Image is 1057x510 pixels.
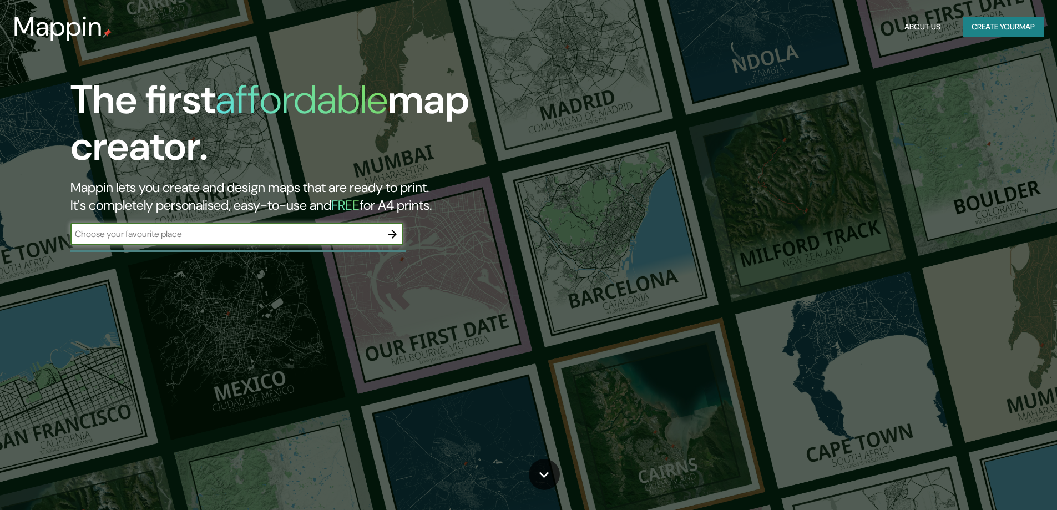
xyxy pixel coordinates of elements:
[70,179,599,214] h2: Mappin lets you create and design maps that are ready to print. It's completely personalised, eas...
[103,29,112,38] img: mappin-pin
[70,228,381,240] input: Choose your favourite place
[13,11,103,42] h3: Mappin
[331,196,360,214] h5: FREE
[70,77,599,179] h1: The first map creator.
[215,74,388,125] h1: affordable
[900,17,945,37] button: About Us
[963,17,1044,37] button: Create yourmap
